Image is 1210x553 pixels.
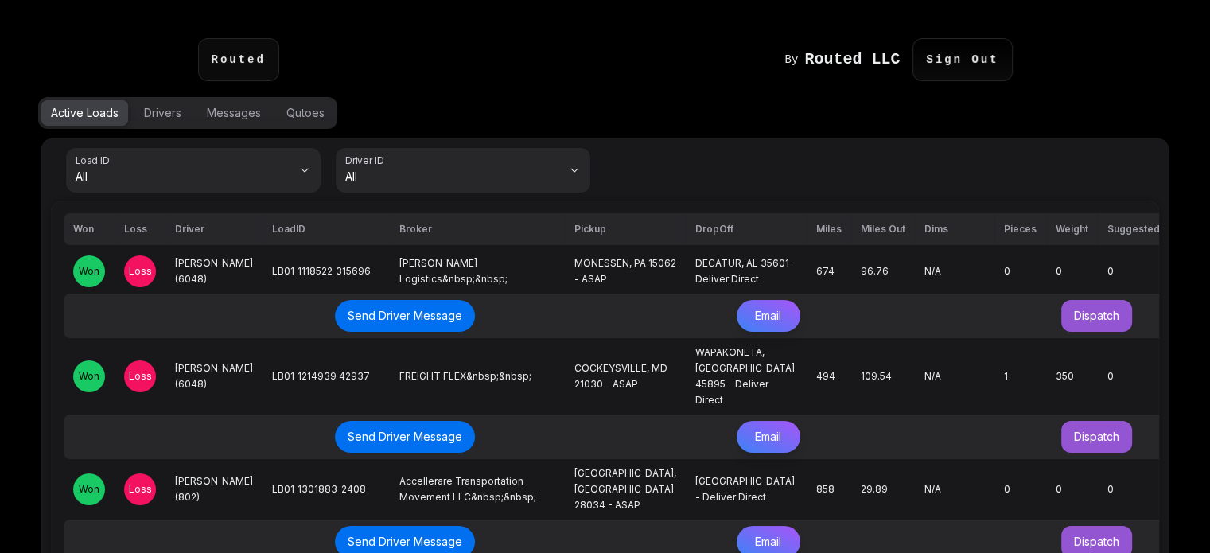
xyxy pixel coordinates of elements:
span: 0 [1107,370,1114,382]
span: [PERSON_NAME] (6048) [175,257,253,285]
th: DropOff [686,213,807,245]
span: 1 [1004,370,1008,382]
th: Pickup [565,213,686,245]
span: N/A [924,483,941,495]
span: Loss [129,370,152,383]
span: N/A [924,370,941,382]
button: Email [737,300,800,332]
span: MONESSEN, PA 15062 - ASAP [574,257,676,285]
th: Miles [807,213,851,245]
p: Sign Out [912,38,1012,81]
div: Options [38,97,1172,129]
span: 29.89 [861,483,888,495]
button: Dispatch [1061,300,1132,332]
span: [PERSON_NAME] (6048) [175,362,253,390]
span: 0 [1004,483,1010,495]
a: By Routed LLC [784,52,912,68]
span: All [76,169,292,185]
button: Dispatch [1061,421,1132,453]
span: 0 [1004,265,1010,277]
button: Send Driver Message [335,421,475,453]
div: Options [38,97,337,129]
button: Send Driver Message [335,300,475,332]
span: [GEOGRAPHIC_DATA] - Deliver Direct [695,475,795,503]
th: LoadID [263,213,390,245]
code: Sign Out [926,52,998,68]
span: DECATUR, AL 35601 - Deliver Direct [695,257,796,285]
span: WAPAKONETA, [GEOGRAPHIC_DATA] 45895 - Deliver Direct [695,346,795,406]
code: Routed [212,52,266,68]
span: [PERSON_NAME] Logistics&nbsp;&nbsp; [399,257,508,285]
span: 0 [1107,483,1114,495]
span: 858 [816,483,835,495]
div: Active Loads [51,105,119,121]
span: 0 [1056,483,1062,495]
span: [GEOGRAPHIC_DATA], [GEOGRAPHIC_DATA] 28034 - ASAP [574,467,676,511]
span: Accellerare Transportation Movement LLC&nbsp;&nbsp; [399,475,536,503]
span: Loss [129,483,152,496]
span: 0 [1107,265,1114,277]
span: 0 [1056,265,1062,277]
span: N/A [924,265,941,277]
span: 96.76 [861,265,889,277]
span: [PERSON_NAME] (802) [175,475,253,503]
div: Messages [207,105,261,121]
th: Dims [915,213,994,245]
div: Qutoes [286,105,325,121]
span: 674 [816,265,835,277]
span: 494 [816,370,835,382]
label: Driver ID [345,154,389,167]
th: Loss [115,213,165,245]
th: Won [64,213,115,245]
button: Email [737,421,800,453]
div: Drivers [144,105,181,121]
span: Won [79,265,99,278]
th: Pieces [994,213,1046,245]
span: 109.54 [861,370,892,382]
span: COCKEYSVILLE, MD 21030 - ASAP [574,362,667,390]
label: Load ID [76,154,115,167]
span: All [345,169,562,185]
th: Miles Out [851,213,915,245]
th: Driver [165,213,263,245]
span: Won [79,483,99,496]
span: 350 [1056,370,1074,382]
h1: Routed LLC [804,52,900,68]
th: Weight [1046,213,1098,245]
button: Driver IDAll [336,148,590,193]
span: Loss [129,265,152,278]
span: Won [79,370,99,383]
th: Suggested Bid [1098,213,1187,245]
span: LB01_1214939_42937 [272,370,370,382]
span: LB01_1301883_2408 [272,483,366,495]
button: Load IDAll [66,148,321,193]
span: LB01_1118522_315696 [272,265,371,277]
th: Broker [390,213,565,245]
span: FREIGHT FLEX&nbsp;&nbsp; [399,370,531,382]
